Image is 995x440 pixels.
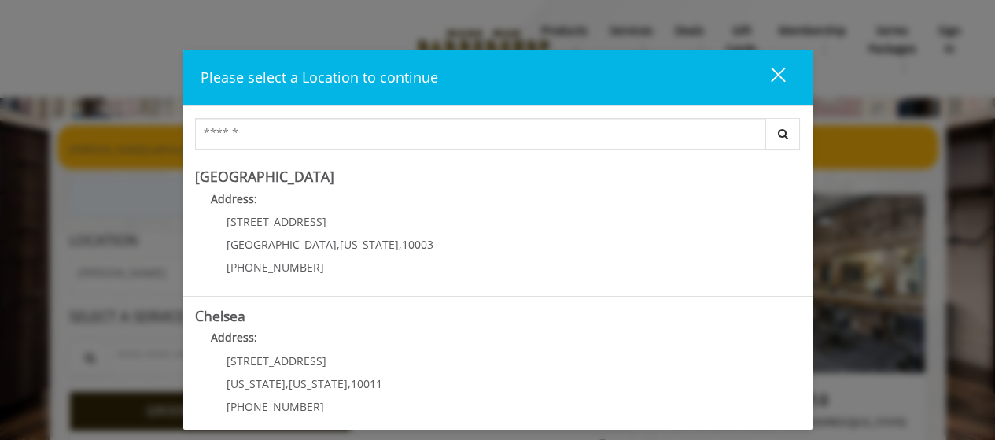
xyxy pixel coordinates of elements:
span: [STREET_ADDRESS] [227,353,326,368]
b: [GEOGRAPHIC_DATA] [195,167,334,186]
input: Search Center [195,118,766,150]
span: , [337,237,340,252]
span: , [399,237,402,252]
span: , [286,376,289,391]
i: Search button [774,128,792,139]
span: [PHONE_NUMBER] [227,399,324,414]
div: Center Select [195,118,801,157]
span: 10003 [402,237,433,252]
span: , [348,376,351,391]
span: [PHONE_NUMBER] [227,260,324,275]
span: [US_STATE] [340,237,399,252]
div: close dialog [753,66,784,90]
span: 10011 [351,376,382,391]
span: [GEOGRAPHIC_DATA] [227,237,337,252]
span: [STREET_ADDRESS] [227,214,326,229]
b: Address: [211,330,257,345]
span: Please select a Location to continue [201,68,438,87]
button: close dialog [742,61,795,94]
b: Address: [211,191,257,206]
b: Chelsea [195,306,245,325]
span: [US_STATE] [289,376,348,391]
span: [US_STATE] [227,376,286,391]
